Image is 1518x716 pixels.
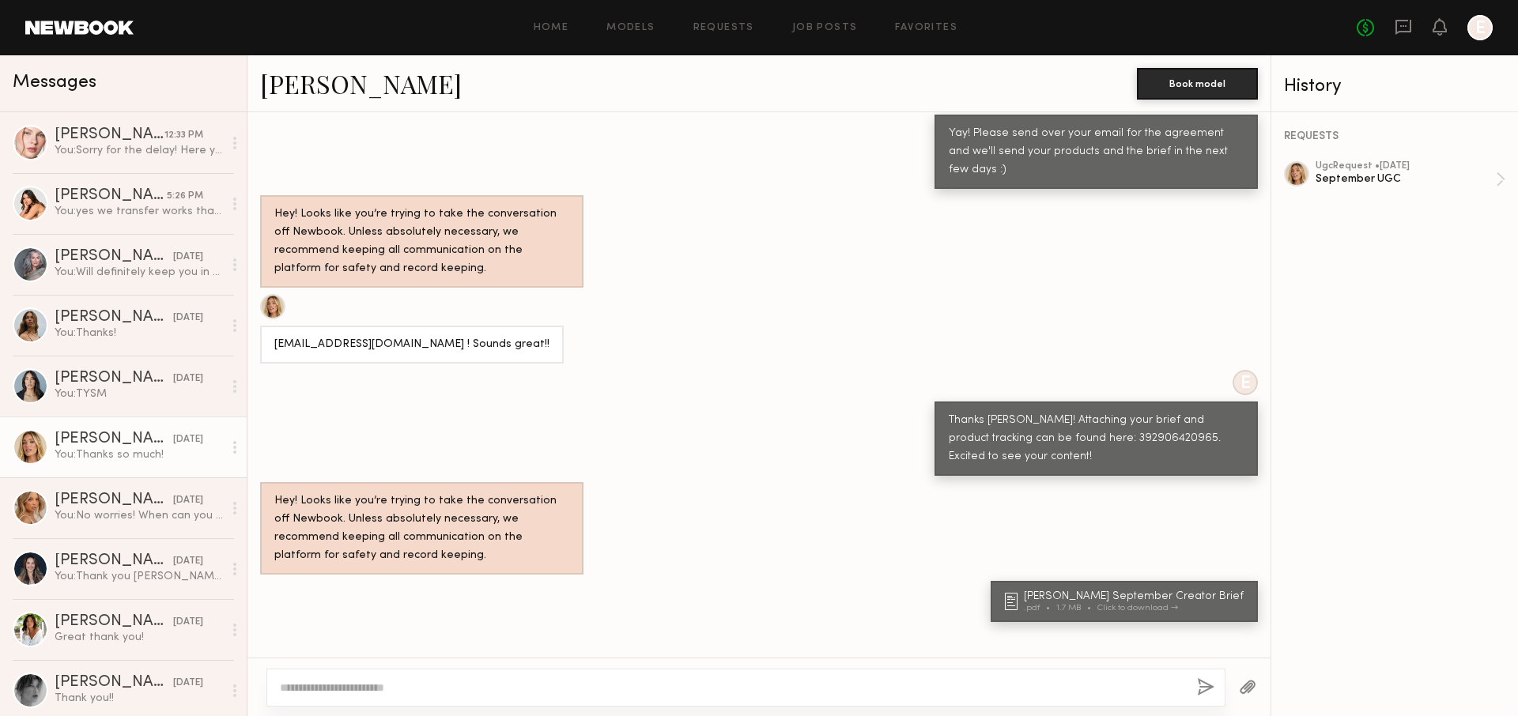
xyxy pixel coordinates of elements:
div: [DATE] [173,676,203,691]
div: [PERSON_NAME] [55,371,173,386]
a: [PERSON_NAME] September Creator Brief.pdf1.7 MBClick to download [1005,591,1248,612]
div: September UGC [1316,171,1496,187]
div: You: Will definitely keep you in mind :) [55,265,223,280]
div: 1.7 MB [1056,604,1097,612]
div: [PERSON_NAME] [55,249,173,265]
div: You: Thank you [PERSON_NAME]! [55,569,223,584]
div: [DATE] [173,493,203,508]
div: You: TYSM [55,386,223,401]
a: Models [606,23,655,33]
div: [DATE] [173,250,203,265]
div: Hey! Looks like you’re trying to take the conversation off Newbook. Unless absolutely necessary, ... [274,492,569,565]
div: [PERSON_NAME] [55,310,173,326]
div: Thank you!! [55,691,223,706]
span: Messages [13,73,96,92]
div: History [1284,77,1505,96]
a: ugcRequest •[DATE]September UGC [1316,161,1505,198]
a: [PERSON_NAME] [260,66,462,100]
button: Book model [1137,68,1258,100]
div: 5:26 PM [167,189,203,204]
div: You: Thanks! [55,326,223,341]
div: .pdf [1024,604,1056,612]
div: Thanks [PERSON_NAME]! Attaching your brief and product tracking can be found here: 392906420965. ... [949,412,1244,466]
div: [PERSON_NAME] [55,553,173,569]
div: [PERSON_NAME] [55,127,164,143]
a: Requests [693,23,754,33]
div: [DATE] [173,615,203,630]
div: You: Sorry for the delay! Here you go :) [55,143,223,158]
div: Click to download [1097,604,1178,612]
a: Book model [1137,76,1258,89]
a: Favorites [895,23,957,33]
div: Yay! Please send over your email for the agreement and we'll send your products and the brief in ... [949,125,1244,179]
a: E [1467,15,1493,40]
div: You: No worries! When can you deliver the content? I'll make note on my end [55,508,223,523]
div: [EMAIL_ADDRESS][DOMAIN_NAME] ! Sounds great!! [274,336,549,354]
div: [DATE] [173,554,203,569]
div: [PERSON_NAME] [55,492,173,508]
div: Hey! Looks like you’re trying to take the conversation off Newbook. Unless absolutely necessary, ... [274,205,569,278]
div: REQUESTS [1284,131,1505,142]
div: [PERSON_NAME] [55,675,173,691]
div: You: yes we transfer works thanks!! [55,204,223,219]
div: You: Thanks so much! [55,447,223,462]
div: [PERSON_NAME] September Creator Brief [1024,591,1248,602]
div: [PERSON_NAME] [55,614,173,630]
div: [DATE] [173,371,203,386]
div: [PERSON_NAME] [55,188,167,204]
a: Home [534,23,569,33]
div: [DATE] [173,432,203,447]
div: [DATE] [173,311,203,326]
div: 12:33 PM [164,128,203,143]
div: Great thank you! [55,630,223,645]
div: ugc Request • [DATE] [1316,161,1496,171]
a: Job Posts [792,23,858,33]
div: [PERSON_NAME] [55,431,173,447]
